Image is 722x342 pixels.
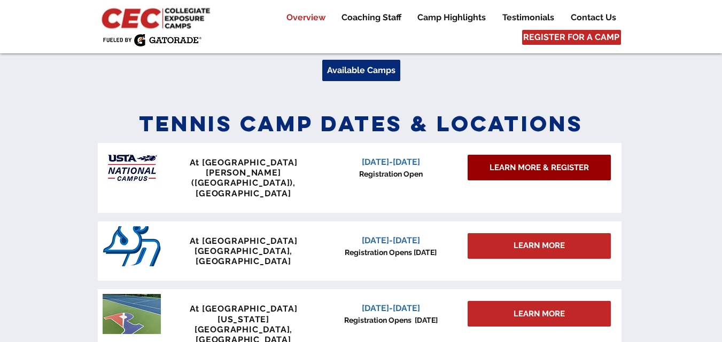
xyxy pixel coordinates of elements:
img: San_Diego_Toreros_logo.png [103,226,161,266]
span: [DATE]-[DATE] [362,157,420,167]
p: Testimonials [497,11,560,24]
p: Camp Highlights [412,11,491,24]
span: LEARN MORE [514,308,565,320]
span: Tennis Camp Dates & Locations [139,110,584,137]
div: LEARN MORE [468,233,611,259]
a: LEARN MORE [468,301,611,327]
span: At [GEOGRAPHIC_DATA][US_STATE] [190,304,298,324]
a: Available Camps [322,60,400,81]
span: At [GEOGRAPHIC_DATA] [190,236,298,246]
p: Overview [281,11,331,24]
span: Registration Opens [DATE] [344,316,438,324]
a: LEARN MORE & REGISTER [468,155,611,180]
a: Contact Us [563,11,624,24]
p: Coaching Staff [336,11,407,24]
span: LEARN MORE [514,240,565,251]
span: [DATE]-[DATE] [362,235,420,245]
span: Available Camps [327,65,395,76]
span: At [GEOGRAPHIC_DATA] [190,157,298,168]
a: Testimonials [494,11,562,24]
span: Registration Opens [DATE] [345,248,437,257]
a: Camp Highlights [409,11,494,24]
nav: Site [270,11,624,24]
a: Overview [278,11,333,24]
span: REGISTER FOR A CAMP [523,31,619,43]
span: [GEOGRAPHIC_DATA], [GEOGRAPHIC_DATA] [195,246,292,266]
span: Registration Open [359,170,423,178]
a: Coaching Staff [333,11,409,24]
p: Contact Us [565,11,622,24]
span: [PERSON_NAME] ([GEOGRAPHIC_DATA]), [GEOGRAPHIC_DATA] [191,168,296,198]
img: USTA Campus image_edited.jpg [103,148,161,188]
img: penn tennis courts with logo.jpeg [103,294,161,334]
span: [DATE]-[DATE] [362,303,420,313]
img: CEC Logo Primary_edited.jpg [99,5,215,30]
a: REGISTER FOR A CAMP [522,30,621,45]
img: Fueled by Gatorade.png [103,34,201,46]
span: LEARN MORE & REGISTER [490,162,589,173]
